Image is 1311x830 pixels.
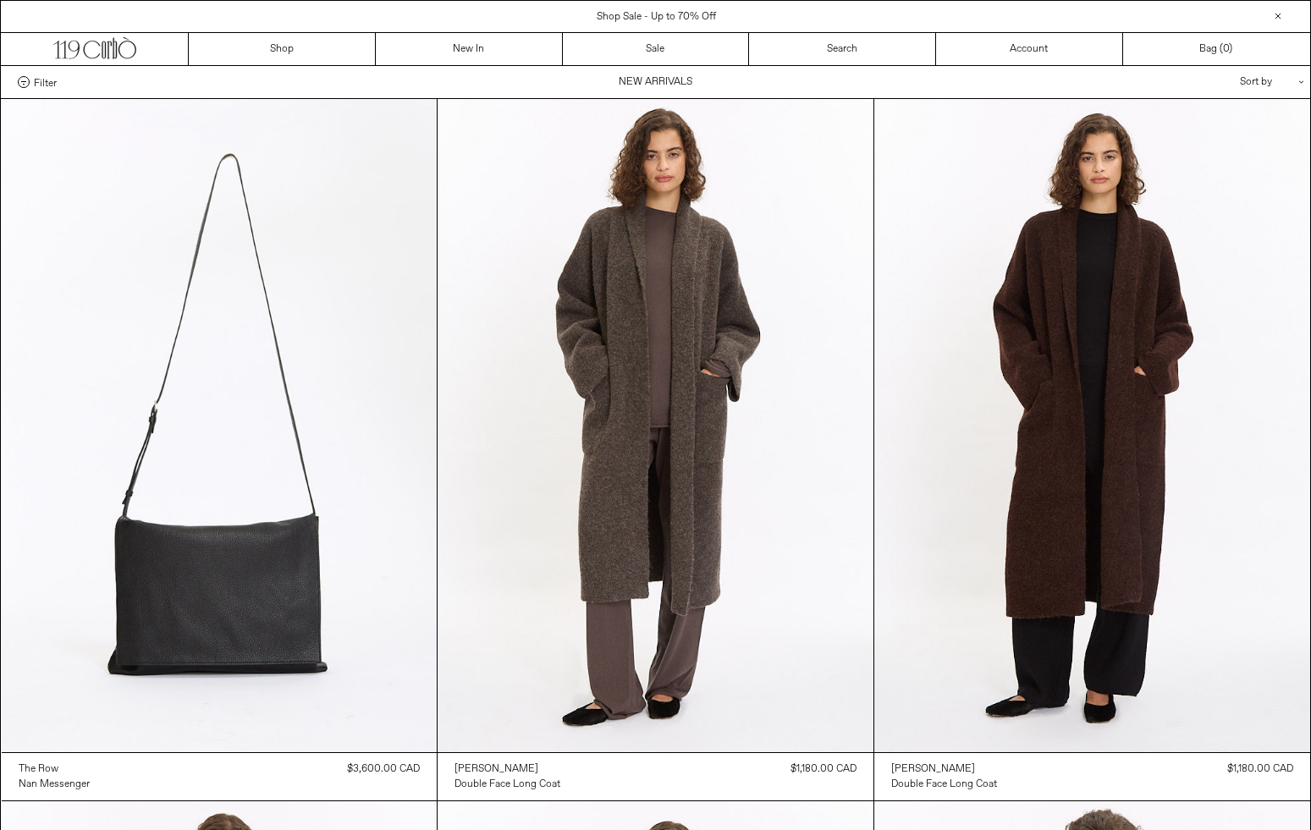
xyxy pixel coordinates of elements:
div: $1,180.00 CAD [790,761,857,777]
a: Nan Messenger [19,777,90,792]
a: Search [749,33,936,65]
div: $1,180.00 CAD [1227,761,1293,777]
div: Nan Messenger [19,778,90,792]
div: The Row [19,762,58,777]
img: Lauren Manoogian Double Face Long Coat in grey taupe [438,99,873,752]
a: Double Face Long Coat [891,777,997,792]
span: Filter [34,76,57,88]
a: Sale [563,33,750,65]
div: Double Face Long Coat [454,778,560,792]
a: The Row [19,761,90,777]
a: New In [376,33,563,65]
span: ) [1223,41,1232,57]
div: [PERSON_NAME] [891,762,975,777]
a: Double Face Long Coat [454,777,560,792]
a: [PERSON_NAME] [454,761,560,777]
span: 0 [1223,42,1229,56]
a: Shop Sale - Up to 70% Off [597,10,716,24]
a: Account [936,33,1123,65]
a: [PERSON_NAME] [891,761,997,777]
img: Lauren Manoogian Double Face Long Coat in merlot [874,99,1310,752]
div: $3,600.00 CAD [347,761,420,777]
a: Shop [189,33,376,65]
a: Bag () [1123,33,1310,65]
div: Sort by [1141,66,1293,98]
div: Double Face Long Coat [891,778,997,792]
div: [PERSON_NAME] [454,762,538,777]
img: The Row Nan Messenger Bag [2,99,438,752]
